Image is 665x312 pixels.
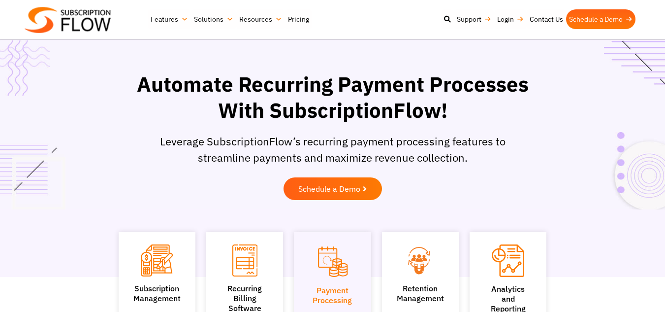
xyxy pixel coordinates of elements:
a: Features [148,9,191,29]
a: SubscriptionManagement [133,283,181,303]
h1: Automate Recurring Payment Processes With SubscriptionFlow! [128,71,537,123]
a: Contact Us [527,9,566,29]
a: Schedule a Demo [284,177,382,200]
a: Resources [236,9,285,29]
span: Schedule a Demo [298,185,360,193]
img: Retention Management icon [397,244,444,276]
a: Login [494,9,527,29]
a: Solutions [191,9,236,29]
a: Schedule a Demo [566,9,635,29]
img: Analytics and Reporting icon [492,244,524,277]
a: Pricing [285,9,312,29]
a: Support [454,9,494,29]
img: Payment Processing icon [317,244,348,278]
img: Subscriptionflow [25,7,111,33]
a: Retention Management [397,283,444,303]
img: Subscription Management icon [141,244,173,277]
a: PaymentProcessing [313,285,352,305]
p: Leverage SubscriptionFlow’s recurring payment processing features to streamline payments and maxi... [153,133,512,166]
img: Recurring Billing Software icon [232,244,257,277]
